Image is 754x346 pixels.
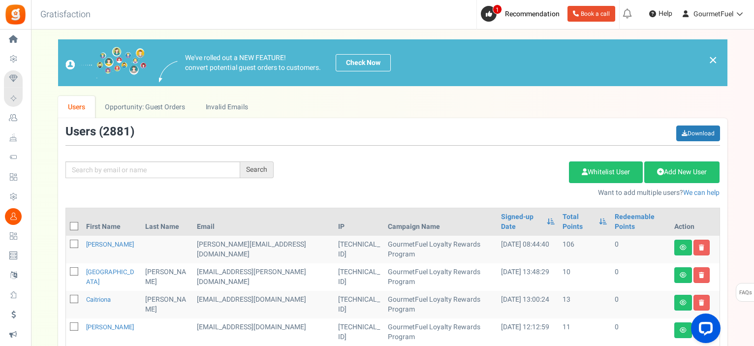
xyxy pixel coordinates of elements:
[30,5,101,25] h3: Gratisfaction
[141,291,193,318] td: [PERSON_NAME]
[288,188,720,198] p: Want to add multiple users?
[193,236,334,263] td: [PERSON_NAME][EMAIL_ADDRESS][DOMAIN_NAME]
[656,9,672,19] span: Help
[141,263,193,291] td: [PERSON_NAME]
[65,161,240,178] input: Search by email or name
[505,9,560,19] span: Recommendation
[670,208,720,236] th: Action
[497,291,558,318] td: [DATE] 13:00:24
[384,263,497,291] td: GourmetFuel Loyalty Rewards Program
[559,263,611,291] td: 10
[384,318,497,346] td: GourmetFuel Loyalty Rewards Program
[563,212,595,232] a: Total Points
[103,123,130,140] span: 2881
[86,240,134,249] a: [PERSON_NAME]
[82,208,141,236] th: First Name
[680,272,687,278] i: View details
[497,263,558,291] td: [DATE] 13:48:29
[95,96,195,118] a: Opportunity: Guest Orders
[559,318,611,346] td: 11
[185,53,321,73] p: We've rolled out a NEW FEATURE! convert potential guest orders to customers.
[336,54,391,71] a: Check Now
[86,267,134,286] a: [GEOGRAPHIC_DATA]
[567,6,615,22] a: Book a call
[58,96,95,118] a: Users
[569,161,643,183] a: Whitelist User
[699,300,704,306] i: Delete user
[193,291,334,318] td: [EMAIL_ADDRESS][DOMAIN_NAME]
[493,4,502,14] span: 1
[384,208,497,236] th: Campaign Name
[193,208,334,236] th: Email
[334,263,384,291] td: [TECHNICAL_ID]
[644,161,720,183] a: Add New User
[501,212,541,232] a: Signed-up Date
[611,291,670,318] td: 0
[699,245,704,251] i: Delete user
[611,263,670,291] td: 0
[645,6,676,22] a: Help
[195,96,258,118] a: Invalid Emails
[699,272,704,278] i: Delete user
[709,54,718,66] a: ×
[683,188,720,198] a: We can help
[334,318,384,346] td: [TECHNICAL_ID]
[141,208,193,236] th: Last Name
[159,61,178,82] img: images
[680,300,687,306] i: View details
[615,212,666,232] a: Redeemable Points
[334,291,384,318] td: [TECHNICAL_ID]
[497,318,558,346] td: [DATE] 12:12:59
[559,291,611,318] td: 13
[86,322,134,332] a: [PERSON_NAME]
[559,236,611,263] td: 106
[481,6,564,22] a: 1 Recommendation
[334,236,384,263] td: [TECHNICAL_ID]
[193,263,334,291] td: [EMAIL_ADDRESS][PERSON_NAME][DOMAIN_NAME]
[676,126,720,141] a: Download
[334,208,384,236] th: IP
[680,327,687,333] i: View details
[86,295,111,304] a: Caitriona
[193,318,334,346] td: [EMAIL_ADDRESS][DOMAIN_NAME]
[611,236,670,263] td: 0
[240,161,274,178] div: Search
[384,236,497,263] td: GourmetFuel Loyalty Rewards Program
[65,126,134,138] h3: Users ( )
[4,3,27,26] img: Gratisfaction
[65,47,147,79] img: images
[739,283,752,302] span: FAQs
[680,245,687,251] i: View details
[497,236,558,263] td: [DATE] 08:44:40
[693,9,733,19] span: GourmetFuel
[384,291,497,318] td: GourmetFuel Loyalty Rewards Program
[611,318,670,346] td: 0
